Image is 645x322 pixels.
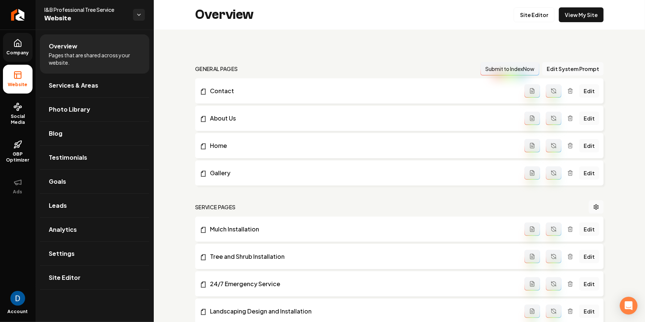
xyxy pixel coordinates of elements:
[200,169,525,177] a: Gallery
[579,277,599,291] a: Edit
[525,250,540,263] button: Add admin page prompt
[559,7,604,22] a: View My Site
[49,153,87,162] span: Testimonials
[40,194,149,217] a: Leads
[3,151,33,163] span: GBP Optimizer
[40,122,149,145] a: Blog
[579,139,599,152] a: Edit
[620,297,638,315] div: Open Intercom Messenger
[40,242,149,265] a: Settings
[525,305,540,318] button: Add admin page prompt
[49,129,62,138] span: Blog
[525,112,540,125] button: Add admin page prompt
[40,218,149,241] a: Analytics
[49,105,90,114] span: Photo Library
[5,82,31,88] span: Website
[579,223,599,236] a: Edit
[542,62,604,75] button: Edit System Prompt
[49,273,81,282] span: Site Editor
[40,98,149,121] a: Photo Library
[10,189,26,195] span: Ads
[200,252,525,261] a: Tree and Shrub Installation
[10,291,25,306] button: Open user button
[195,203,236,211] h2: Service Pages
[200,279,525,288] a: 24/7 Emergency Service
[525,139,540,152] button: Add admin page prompt
[3,134,33,169] a: GBP Optimizer
[195,7,254,22] h2: Overview
[525,277,540,291] button: Add admin page prompt
[49,201,67,210] span: Leads
[525,223,540,236] button: Add admin page prompt
[579,84,599,98] a: Edit
[579,250,599,263] a: Edit
[514,7,554,22] a: Site Editor
[49,177,66,186] span: Goals
[40,170,149,193] a: Goals
[3,33,33,62] a: Company
[49,42,77,51] span: Overview
[200,307,525,316] a: Landscaping Design and Installation
[481,62,539,75] button: Submit to IndexNow
[525,166,540,180] button: Add admin page prompt
[10,291,25,306] img: David Rice
[49,51,140,66] span: Pages that are shared across your website.
[40,266,149,289] a: Site Editor
[49,225,77,234] span: Analytics
[3,113,33,125] span: Social Media
[49,81,98,90] span: Services & Areas
[525,84,540,98] button: Add admin page prompt
[11,9,25,21] img: Rebolt Logo
[8,309,28,315] span: Account
[44,13,127,24] span: Website
[200,114,525,123] a: About Us
[200,225,525,234] a: Mulch Installation
[44,6,127,13] span: I&B Professional Tree Service
[40,74,149,97] a: Services & Areas
[49,249,75,258] span: Settings
[195,65,238,72] h2: general pages
[200,87,525,95] a: Contact
[200,141,525,150] a: Home
[4,50,32,56] span: Company
[579,166,599,180] a: Edit
[3,172,33,201] button: Ads
[3,96,33,131] a: Social Media
[579,305,599,318] a: Edit
[579,112,599,125] a: Edit
[40,146,149,169] a: Testimonials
